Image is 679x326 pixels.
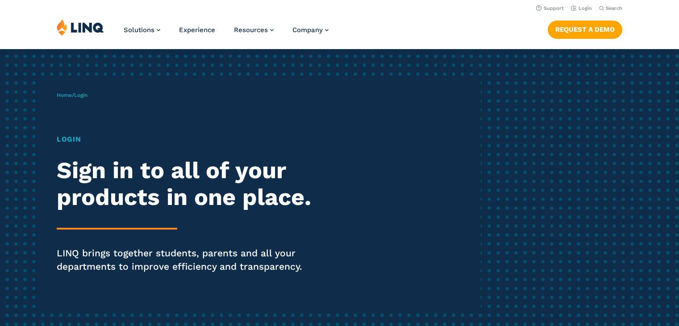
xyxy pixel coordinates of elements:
nav: Button Navigation [548,19,622,38]
a: Company [292,26,329,34]
span: Company [292,26,323,34]
a: Request a Demo [548,21,622,38]
a: Login [571,5,592,11]
img: LINQ | K‑12 Software [57,19,104,36]
a: Solutions [124,26,160,34]
button: Open Search Bar [599,5,622,12]
span: Solutions [124,26,154,34]
a: Resources [234,26,274,34]
span: Resources [234,26,268,34]
span: / [57,92,87,98]
a: Home [57,92,72,98]
p: LINQ brings together students, parents and all your departments to improve efficiency and transpa... [57,247,318,273]
nav: Primary Navigation [124,19,329,48]
a: Support [536,5,564,11]
span: Search [606,5,622,11]
h2: Sign in to all of your products in one place. [57,157,318,211]
h1: Login [57,134,318,145]
a: Experience [179,26,215,34]
span: Login [74,92,87,98]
